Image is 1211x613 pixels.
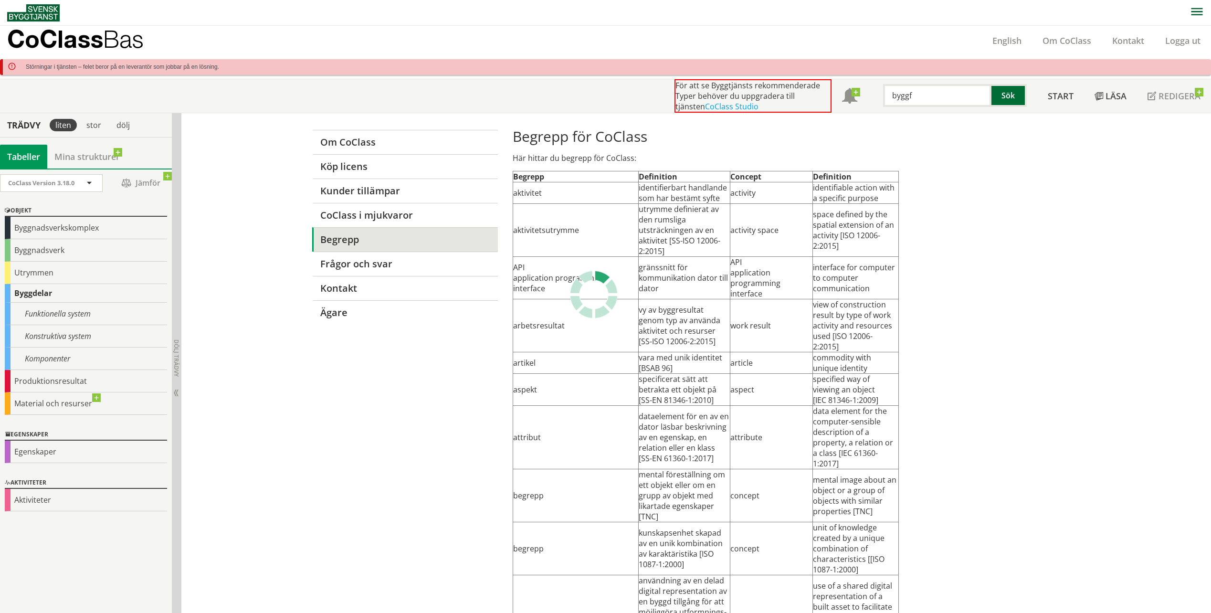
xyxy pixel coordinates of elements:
[730,469,813,522] td: concept
[705,101,758,112] a: CoClass Studio
[5,325,167,348] div: Konstruktiva system
[730,405,813,469] td: attribute
[570,271,618,318] img: Laddar
[312,154,498,179] a: Köp licens
[2,120,46,130] div: Trädvy
[5,441,167,463] div: Egenskaper
[81,119,107,131] div: stor
[5,217,167,239] div: Byggnadsverkskomplex
[1155,35,1211,46] a: Logga ut
[1137,79,1211,113] a: Redigera
[5,348,167,370] div: Komponenter
[47,145,127,169] a: Mina strukturer
[638,203,730,256] td: utrymme definierat av den rumsliga utsträckningen av en aktivitet [SS-ISO 12006-2:2015]
[1037,79,1084,113] a: Start
[730,203,813,256] td: activity space
[813,182,899,203] td: identifiable action with a specific purpose
[638,373,730,405] td: specificerat sätt att betrakta ett objekt på [SS-EN 81346-1:2010]
[513,373,638,405] td: aspekt
[172,339,180,377] span: Dölj trädvy
[513,469,638,522] td: begrepp
[312,130,498,154] a: Om CoClass
[513,352,638,373] td: artikel
[312,252,498,276] a: Frågor och svar
[730,522,813,575] td: concept
[813,469,899,522] td: mental image about an object or a group of objects with similar properties [TNC]
[639,171,677,182] strong: Definition
[1084,79,1137,113] a: Läsa
[103,25,144,53] span: Bas
[513,256,638,299] td: API application programming interface
[312,300,498,325] a: Ägare
[813,522,899,575] td: unit of knowledge created by a unique combination of characteristics [[ISO 1087-1:2000]
[730,373,813,405] td: aspect
[5,239,167,262] div: Byggnadsverk
[7,4,60,21] img: Svensk Byggtjänst
[5,205,167,217] div: Objekt
[513,153,899,163] p: Här hittar du begrepp för CoClass:
[5,477,167,489] div: Aktiviteter
[513,171,544,182] strong: Begrepp
[513,203,638,256] td: aktivitetsutrymme
[312,203,498,227] a: CoClass i mjukvaror
[312,179,498,203] a: Kunder tillämpar
[638,352,730,373] td: vara med unik identitet [BSAB 96]
[513,299,638,352] td: arbetsresultat
[813,171,852,182] strong: Definition
[730,182,813,203] td: activity
[638,405,730,469] td: dataelement för en av en dator läsbar beskrivning av en egenskap, en relation eller en klass [SS-...
[312,227,498,252] a: Begrepp
[1032,35,1102,46] a: Om CoClass
[1048,90,1074,102] span: Start
[1106,90,1127,102] span: Läsa
[7,33,144,44] p: CoClass
[638,299,730,352] td: vy av byggresultat genom typ av använda aktivitet och resurser [SS-ISO 12006-2:2015]
[638,522,730,575] td: kunskapsenhet skapad av en unik kombination av karaktäristika [ISO 1087-1:2000]
[5,392,167,415] div: Material och resurser
[513,128,899,145] h1: Begrepp för CoClass
[982,35,1032,46] a: English
[991,84,1027,107] button: Sök
[638,256,730,299] td: gränssnitt för kommunikation dator till dator
[730,256,813,299] td: API application programming interface
[5,262,167,284] div: Utrymmen
[674,79,832,113] div: För att se Byggtjänsts rekommenderade Typer behöver du uppgradera till tjänsten
[111,119,136,131] div: dölj
[842,89,857,105] span: Notifikationer
[8,179,74,187] span: CoClass Version 3.18.0
[883,84,991,107] input: Sök
[50,119,77,131] div: liten
[513,522,638,575] td: begrepp
[813,203,899,256] td: space defined by the spatial extension of an activity [ISO 12006-2:2015]
[638,182,730,203] td: identifierbart handlande som har bestämt syfte
[513,405,638,469] td: attribut
[813,373,899,405] td: specified way of viewing an object [IEC 81346‑1:2009]
[5,429,167,441] div: Egenskaper
[5,489,167,511] div: Aktiviteter
[813,405,899,469] td: data element for the computer-sensible description of a property, a relation or a class [IEC 6136...
[312,276,498,300] a: Kontakt
[813,256,899,299] td: interface for computer to computer communication
[513,182,638,203] td: aktivitet
[5,303,167,325] div: Funktionella system
[730,299,813,352] td: work result
[1102,35,1155,46] a: Kontakt
[730,352,813,373] td: article
[638,469,730,522] td: mental föreställning om ett objekt eller om en grupp av objekt med likartade egenskaper [TNC]
[730,171,761,182] strong: Concept
[5,284,167,303] div: Byggdelar
[813,299,899,352] td: view of construction result by type of work activity and resources used [ISO 12006-2:2015]
[813,352,899,373] td: commodity with unique identity
[7,26,164,55] a: CoClassBas
[1158,90,1200,102] span: Redigera
[5,370,167,392] div: Produktionsresultat
[112,175,169,191] span: Jämför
